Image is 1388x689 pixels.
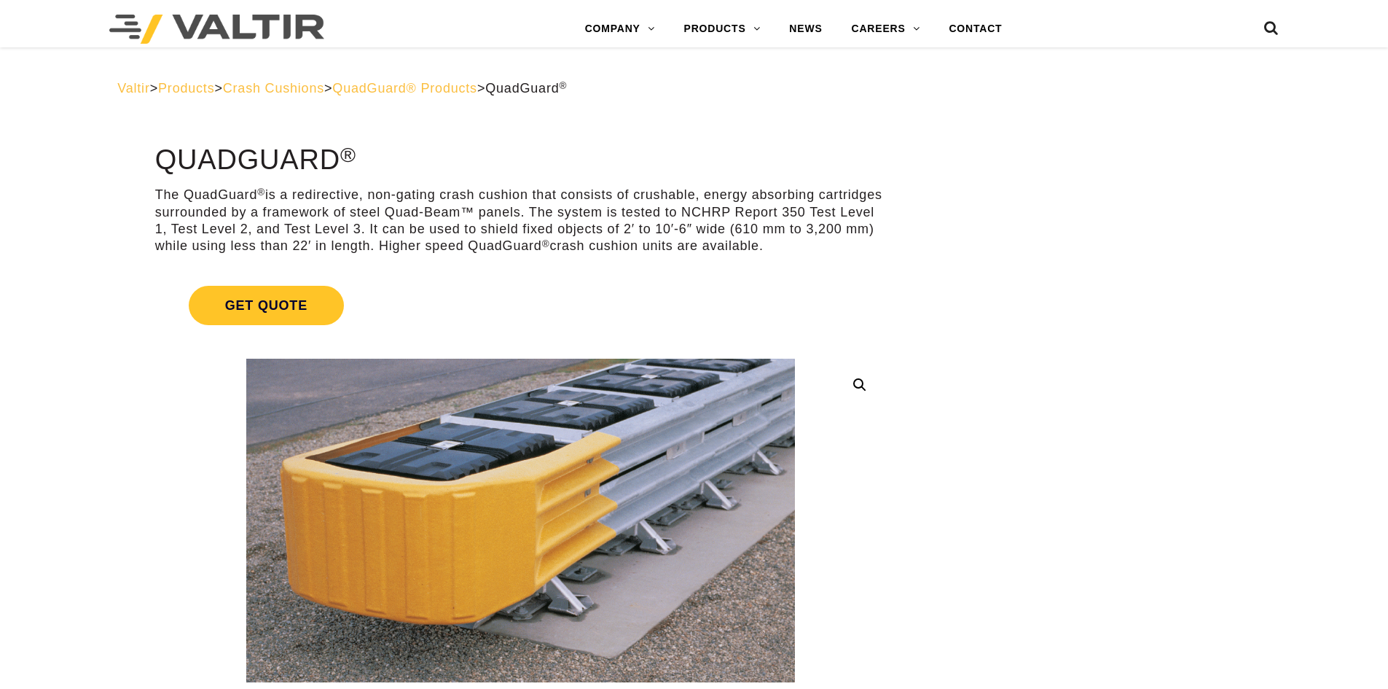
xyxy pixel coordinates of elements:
[934,15,1016,44] a: CONTACT
[257,187,265,198] sup: ®
[223,81,324,96] a: Crash Cushions
[571,15,670,44] a: COMPANY
[775,15,836,44] a: NEWS
[542,238,550,249] sup: ®
[117,80,1271,97] div: > > > >
[189,286,344,325] span: Get Quote
[837,15,935,44] a: CAREERS
[485,81,567,96] span: QuadGuard
[560,80,568,91] sup: ®
[155,187,886,255] p: The QuadGuard is a redirective, non-gating crash cushion that consists of crushable, energy absor...
[332,81,477,96] a: QuadGuard® Products
[109,15,324,44] img: Valtir
[155,268,886,343] a: Get Quote
[117,81,149,96] a: Valtir
[155,145,886,176] h1: QuadGuard
[340,143,356,166] sup: ®
[158,81,214,96] a: Products
[670,15,775,44] a: PRODUCTS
